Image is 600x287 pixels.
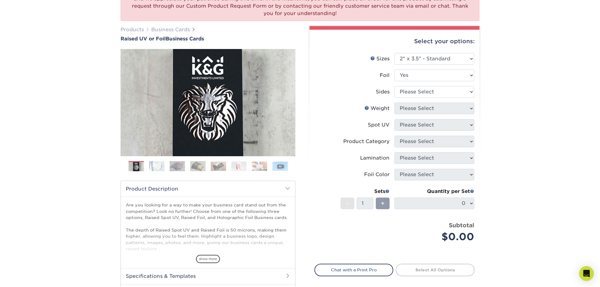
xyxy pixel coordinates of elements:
span: + [381,199,385,208]
div: Product Category [343,138,390,145]
h2: Specifications & Templates [121,268,295,284]
h1: Business Cards [121,36,295,42]
div: Spot UV [368,121,390,129]
img: Raised UV or Foil 01 [121,15,295,190]
img: Business Cards 05 [211,161,226,171]
img: Business Cards 04 [190,161,206,172]
img: Business Cards 06 [231,161,247,171]
div: $0.00 [399,229,474,244]
a: Select All Options [396,264,475,276]
img: Business Cards 08 [272,161,288,171]
span: show more [196,255,220,263]
a: Chat with a Print Pro [314,264,393,276]
span: Raised UV or Foil [121,36,166,42]
div: Sets [340,188,390,195]
div: Lamination [360,154,390,162]
div: Open Intercom Messenger [579,266,594,281]
div: Sizes [370,55,390,62]
div: Foil [380,72,390,79]
div: Quantity per Set [394,188,474,195]
a: Business Cards [151,27,190,32]
strong: Subtotal [449,222,474,228]
img: Business Cards 07 [252,161,267,171]
a: Raised UV or FoilBusiness Cards [121,36,295,42]
a: Products [121,27,144,32]
h2: Product Description [121,181,295,197]
img: Business Cards 02 [149,161,164,172]
div: Select your options: [314,30,475,53]
div: Weight [364,105,390,112]
img: Business Cards 01 [129,159,144,174]
span: - [346,199,349,208]
img: Business Cards 03 [170,161,185,172]
div: Sides [376,88,390,96]
div: Foil Color [364,171,390,178]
